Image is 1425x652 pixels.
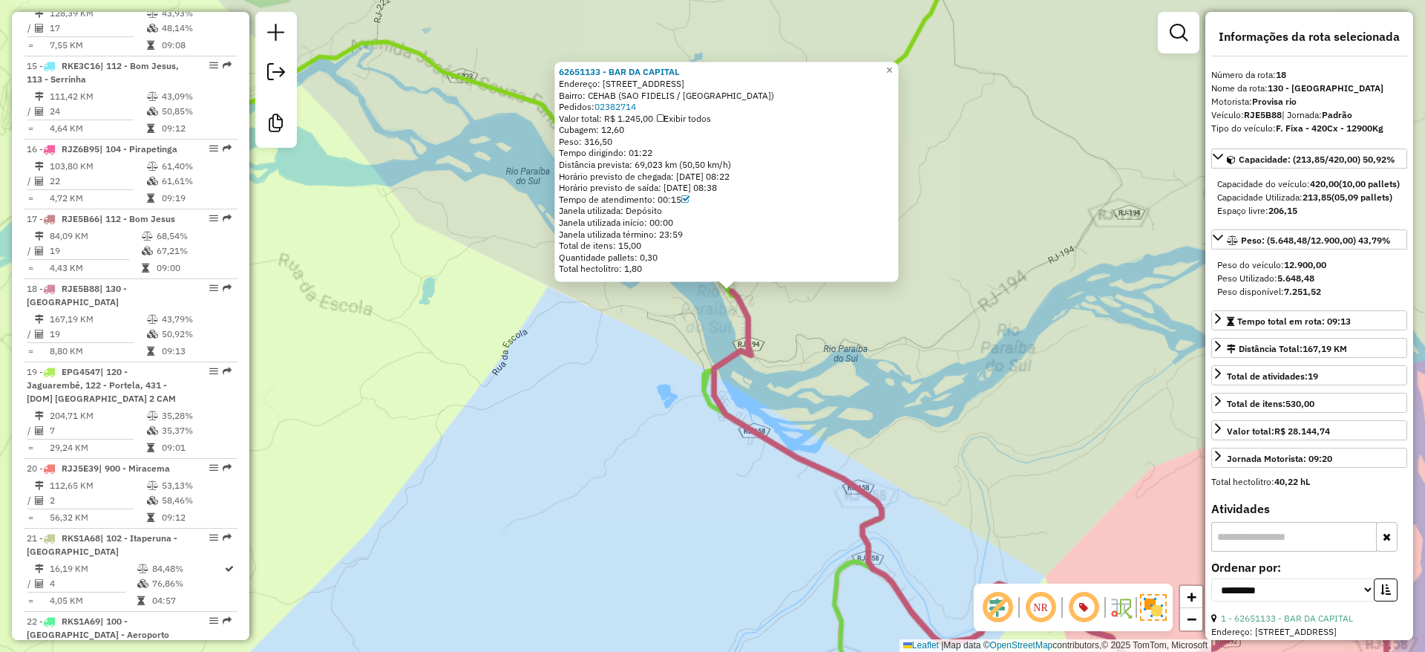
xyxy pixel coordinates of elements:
[559,218,894,229] div: Janela utilizada início: 00:00
[559,264,894,276] div: Total hectolitro: 1,80
[27,143,177,154] span: 16 -
[1211,420,1407,440] a: Valor total:R$ 28.144,74
[27,463,170,474] span: 20 -
[147,513,154,522] i: Tempo total em rota
[1211,122,1407,135] div: Tipo do veículo:
[35,24,44,33] i: Total de Atividades
[1227,425,1330,438] div: Valor total:
[161,6,232,21] td: 43,93%
[559,241,894,252] div: Total de itens: 15,00
[980,590,1015,625] span: Exibir deslocamento
[35,162,44,171] i: Distância Total
[1374,578,1398,602] button: Ordem crescente
[161,21,232,36] td: 48,14%
[1187,610,1196,628] span: −
[1268,205,1297,216] strong: 206,15
[559,90,894,102] div: Bairro: CEHAB (SAO FIDELIS / [GEOGRAPHIC_DATA])
[49,38,146,53] td: 7,55 KM
[1227,397,1314,411] div: Total de itens:
[27,104,34,119] td: /
[594,102,636,113] a: 02382714
[1237,316,1351,327] span: Tempo total em rota: 09:13
[49,174,146,189] td: 22
[903,640,939,651] a: Leaflet
[261,108,291,142] a: Criar modelo
[209,463,218,472] em: Opções
[161,478,232,493] td: 53,13%
[1276,69,1286,80] strong: 18
[49,593,137,608] td: 4,05 KM
[1211,95,1407,108] div: Motorista:
[49,493,146,508] td: 2
[156,261,231,276] td: 09:00
[223,533,232,542] em: Rota exportada
[147,177,158,186] i: % de utilização da cubagem
[209,284,218,293] em: Opções
[1211,30,1407,44] h4: Informações da rota selecionada
[27,532,177,557] span: | 102 - Itaperuna - [GEOGRAPHIC_DATA]
[1217,259,1326,270] span: Peso do veículo:
[35,411,44,420] i: Distância Total
[559,206,894,218] div: Janela utilizada: Depósito
[161,408,232,423] td: 35,28%
[223,367,232,376] em: Rota exportada
[559,102,894,114] div: Pedidos:
[99,143,177,154] span: | 104 - Pirapetinga
[27,616,169,640] span: | 100 - [GEOGRAPHIC_DATA] - Aeroporto
[223,61,232,70] em: Rota exportada
[1217,177,1401,191] div: Capacidade do veículo:
[27,616,169,640] span: 22 -
[1239,154,1395,165] span: Capacidade: (213,85/420,00) 50,92%
[559,67,679,78] a: 62651133 - BAR DA CAPITAL
[1211,365,1407,385] a: Total de atividades:19
[900,639,1211,652] div: Map data © contributors,© 2025 TomTom, Microsoft
[27,283,127,307] span: 18 -
[62,532,100,544] span: RKS1A68
[1284,259,1326,270] strong: 12.900,00
[27,283,127,307] span: | 130 - [GEOGRAPHIC_DATA]
[161,104,232,119] td: 50,85%
[161,312,232,327] td: 43,79%
[1276,123,1383,134] strong: F. Fixa - 420Cx - 12900Kg
[1066,590,1101,625] span: Exibir número da rota
[49,510,146,525] td: 56,32 KM
[27,213,175,224] span: 17 -
[147,92,158,101] i: % de utilização do peso
[27,576,34,591] td: /
[225,564,234,573] i: Rota otimizada
[99,463,170,474] span: | 900 - Miracema
[1211,108,1407,122] div: Veículo:
[261,18,291,51] a: Nova sessão e pesquisa
[209,144,218,153] em: Opções
[27,344,34,359] td: =
[147,347,154,356] i: Tempo total em rota
[147,24,158,33] i: % de utilização da cubagem
[62,213,99,224] span: RJE5B66
[1274,426,1330,437] strong: R$ 28.144,74
[49,576,137,591] td: 4
[886,65,893,77] span: ×
[1282,109,1352,120] span: | Jornada:
[147,194,154,203] i: Tempo total em rota
[1211,393,1407,413] a: Total de itens:530,00
[1211,229,1407,250] a: Peso: (5.648,48/12.900,00) 43,79%
[49,21,146,36] td: 17
[209,367,218,376] em: Opções
[1217,204,1401,218] div: Espaço livre:
[1211,252,1407,304] div: Peso: (5.648,48/12.900,00) 43,79%
[27,244,34,258] td: /
[27,366,176,404] span: 19 -
[161,121,232,136] td: 09:12
[27,121,34,136] td: =
[1180,586,1202,608] a: Zoom in
[1308,371,1318,382] strong: 19
[223,616,232,625] em: Rota exportada
[1339,178,1400,189] strong: (10,00 pallets)
[161,493,232,508] td: 58,46%
[27,423,34,438] td: /
[49,104,146,119] td: 24
[1211,149,1407,169] a: Capacidade: (213,85/420,00) 50,92%
[27,593,34,608] td: =
[209,61,218,70] em: Opções
[161,38,232,53] td: 09:08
